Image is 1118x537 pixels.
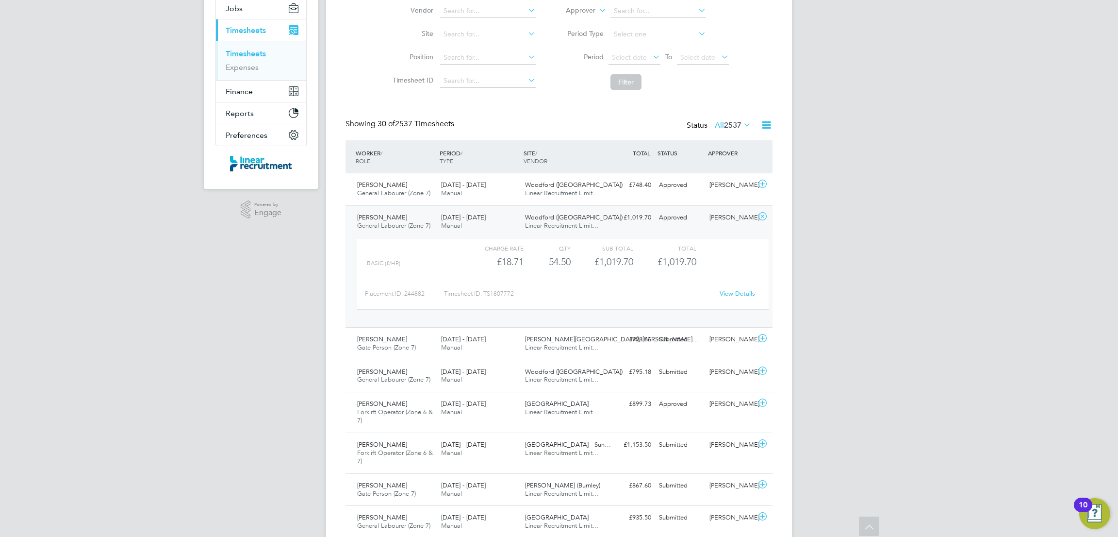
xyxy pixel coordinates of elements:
[441,221,462,230] span: Manual
[633,242,696,254] div: Total
[367,260,400,267] span: Basic (£/HR)
[357,400,407,408] span: [PERSON_NAME]
[441,449,462,457] span: Manual
[525,481,600,489] span: [PERSON_NAME] (Burnley)
[357,489,416,498] span: Gate Person (Zone 7)
[655,177,706,193] div: Approved
[662,50,675,63] span: To
[521,144,605,169] div: SITE
[706,177,756,193] div: [PERSON_NAME]
[390,29,433,38] label: Site
[440,28,536,41] input: Search for...
[524,254,571,270] div: 54.50
[610,74,641,90] button: Filter
[525,408,599,416] span: Linear Recruitment Limit…
[655,510,706,526] div: Submitted
[525,440,611,449] span: [GEOGRAPHIC_DATA] - Sun…
[356,157,370,165] span: ROLE
[440,4,536,18] input: Search for...
[605,396,655,412] div: £899.73
[525,335,699,343] span: [PERSON_NAME][GEOGRAPHIC_DATA], [PERSON_NAME]…
[680,53,715,62] span: Select date
[441,189,462,197] span: Manual
[605,437,655,453] div: £1,153.50
[605,177,655,193] div: £748.40
[605,478,655,494] div: £867.60
[525,400,589,408] span: [GEOGRAPHIC_DATA]
[560,52,604,61] label: Period
[441,181,486,189] span: [DATE] - [DATE]
[357,513,407,521] span: [PERSON_NAME]
[655,210,706,226] div: Approved
[216,102,306,124] button: Reports
[525,521,599,530] span: Linear Recruitment Limit…
[444,286,713,302] div: Timesheet ID: TS1807772
[525,489,599,498] span: Linear Recruitment Limit…
[441,368,486,376] span: [DATE] - [DATE]
[605,364,655,380] div: £795.18
[390,76,433,84] label: Timesheet ID
[441,489,462,498] span: Manual
[357,521,430,530] span: General Labourer (Zone 7)
[612,53,647,62] span: Select date
[706,478,756,494] div: [PERSON_NAME]
[441,440,486,449] span: [DATE] - [DATE]
[357,408,433,424] span: Forklift Operator (Zone 6 & 7)
[461,242,524,254] div: Charge rate
[571,254,633,270] div: £1,019.70
[441,513,486,521] span: [DATE] - [DATE]
[441,213,486,221] span: [DATE] - [DATE]
[357,181,407,189] span: [PERSON_NAME]
[357,440,407,449] span: [PERSON_NAME]
[215,156,307,171] a: Go to home page
[1079,498,1110,529] button: Open Resource Center, 10 new notifications
[655,437,706,453] div: Submitted
[706,510,756,526] div: [PERSON_NAME]
[605,332,655,348] div: £998.66
[655,332,706,348] div: Submitted
[226,131,267,140] span: Preferences
[441,375,462,384] span: Manual
[610,4,706,18] input: Search for...
[461,254,524,270] div: £18.71
[460,149,462,157] span: /
[441,408,462,416] span: Manual
[357,189,430,197] span: General Labourer (Zone 7)
[525,221,599,230] span: Linear Recruitment Limit…
[525,513,589,521] span: [GEOGRAPHIC_DATA]
[633,149,650,157] span: TOTAL
[706,364,756,380] div: [PERSON_NAME]
[724,120,741,130] span: 2537
[378,119,395,129] span: 30 of
[216,81,306,102] button: Finance
[241,201,282,219] a: Powered byEngage
[560,29,604,38] label: Period Type
[216,19,306,41] button: Timesheets
[706,144,756,162] div: APPROVER
[357,375,430,384] span: General Labourer (Zone 7)
[380,149,382,157] span: /
[216,124,306,146] button: Preferences
[605,210,655,226] div: £1,019.70
[655,396,706,412] div: Approved
[720,289,755,298] a: View Details
[440,74,536,88] input: Search for...
[525,343,599,352] span: Linear Recruitment Limit…
[226,4,243,13] span: Jobs
[525,368,623,376] span: Woodford ([GEOGRAPHIC_DATA])
[525,189,599,197] span: Linear Recruitment Limit…
[706,210,756,226] div: [PERSON_NAME]
[1079,505,1087,518] div: 10
[658,256,696,268] span: £1,019.70
[226,26,266,35] span: Timesheets
[440,51,536,65] input: Search for...
[525,181,623,189] span: Woodford ([GEOGRAPHIC_DATA])
[610,28,706,41] input: Select one
[441,343,462,352] span: Manual
[655,478,706,494] div: Submitted
[441,400,486,408] span: [DATE] - [DATE]
[706,396,756,412] div: [PERSON_NAME]
[226,87,253,96] span: Finance
[535,149,537,157] span: /
[706,437,756,453] div: [PERSON_NAME]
